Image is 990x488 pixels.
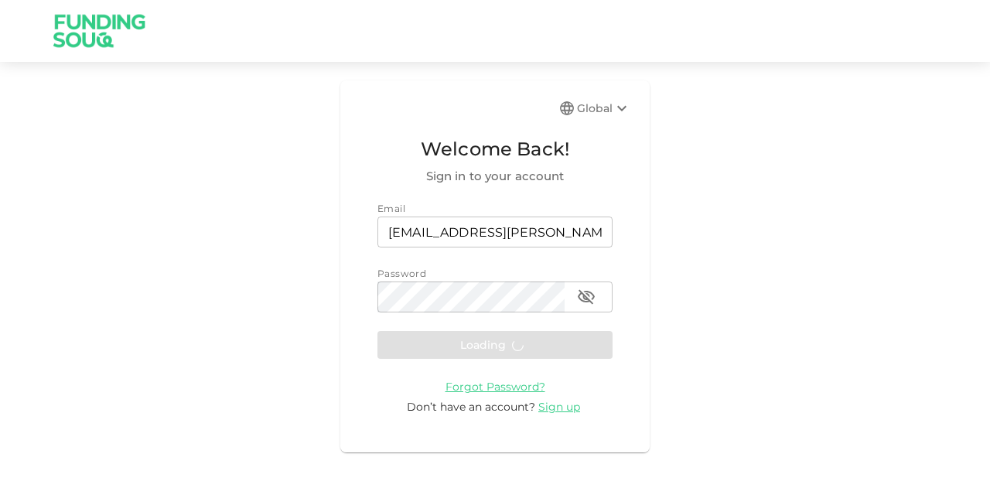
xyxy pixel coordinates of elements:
a: Forgot Password? [445,379,545,394]
div: Global [577,99,631,118]
input: email [377,217,613,247]
span: Sign up [538,400,580,414]
span: Forgot Password? [445,380,545,394]
input: password [377,282,565,312]
span: Sign in to your account [377,167,613,186]
span: Email [377,203,405,214]
span: Password [377,268,426,279]
span: Don’t have an account? [407,400,535,414]
span: Welcome Back! [377,135,613,164]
